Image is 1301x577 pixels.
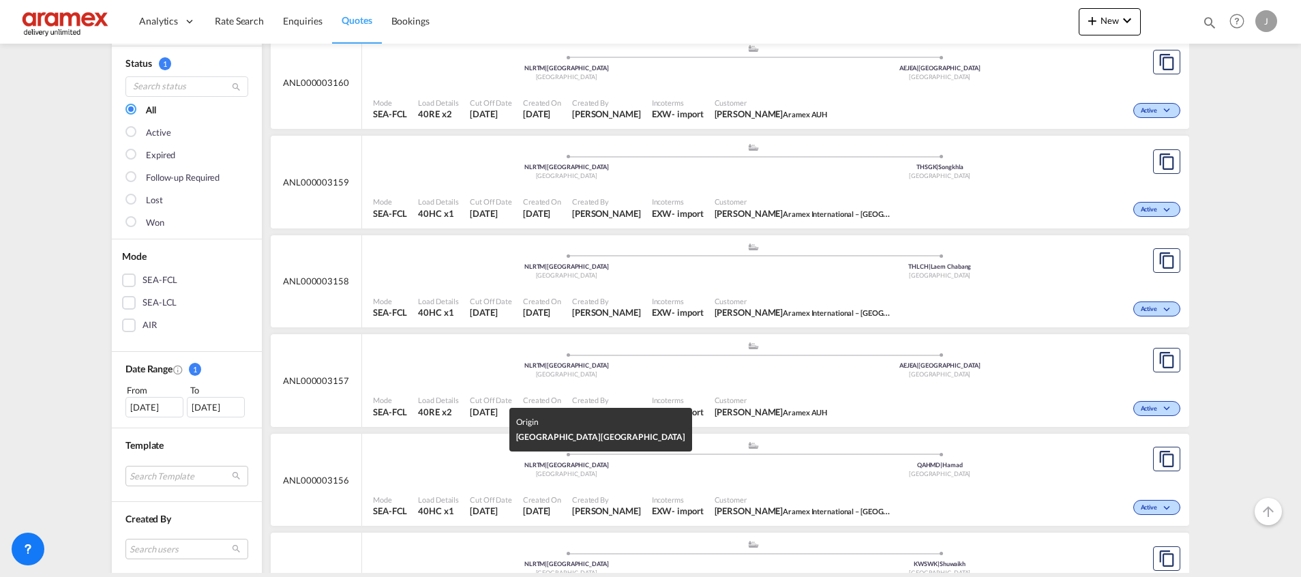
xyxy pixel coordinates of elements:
md-icon: icon-plus 400-fg [1084,12,1101,29]
button: icon-plus 400-fgNewicon-chevron-down [1079,8,1141,35]
div: - import [672,406,703,418]
md-icon: assets/icons/custom/copyQuote.svg [1158,352,1175,368]
span: | [545,163,547,171]
div: Help [1225,10,1255,34]
md-icon: icon-magnify [231,82,241,92]
span: [GEOGRAPHIC_DATA] [909,271,970,279]
div: - import [672,306,703,319]
div: ANL000003157 assets/icons/custom/ship-fill.svgassets/icons/custom/roll-o-plane.svgOriginRotterdam... [271,334,1189,427]
div: Follow-up Required [146,171,220,185]
span: Created By [125,513,171,524]
span: Incoterms [652,296,704,306]
span: | [936,163,938,171]
span: Active [1141,106,1161,116]
div: Active [146,126,170,140]
span: Created By [572,395,641,405]
span: ANL000003157 [283,374,349,387]
span: 18 Sep 2025 [523,406,561,418]
span: Created By [572,494,641,505]
div: Status 1 [125,57,248,70]
div: icon-magnify [1202,15,1217,35]
span: ANL000003158 [283,275,349,287]
div: EXW import [652,108,704,120]
span: Created By [572,296,641,306]
span: Status [125,57,151,69]
span: [GEOGRAPHIC_DATA] [536,470,597,477]
div: Lost [146,194,163,207]
md-icon: assets/icons/custom/ship-fill.svg [745,442,762,449]
div: To [189,383,249,397]
span: Suhail Muhammad Aramex AUH [715,108,828,120]
span: [GEOGRAPHIC_DATA] [536,370,597,378]
span: [GEOGRAPHIC_DATA] [536,172,597,179]
span: Aramex International – [GEOGRAPHIC_DATA], [GEOGRAPHIC_DATA] [783,208,1011,219]
span: 18 Sep 2025 [523,207,561,220]
span: Customer [715,395,828,405]
span: | [929,263,931,270]
div: Change Status Here [1133,500,1180,515]
span: Customer [715,494,892,505]
div: From [125,383,185,397]
span: SEA-FCL [373,505,407,517]
span: Incoterms [652,196,704,207]
span: [GEOGRAPHIC_DATA] [536,569,597,576]
span: Created By [572,196,641,207]
span: | [916,64,918,72]
md-icon: icon-chevron-down [1161,306,1177,314]
span: | [545,361,547,369]
span: 18 Sep 2025 [470,505,512,517]
span: Cut Off Date [470,494,512,505]
span: ANL000003156 [283,474,349,486]
div: EXW [652,108,672,120]
span: Mohamed Bazil Khan Aramex International – Dubai, UAE [715,207,892,220]
md-icon: assets/icons/custom/copyQuote.svg [1158,54,1175,70]
span: Mohamed Bazil Khan Aramex International – Dubai, UAE [715,505,892,517]
span: 18 Sep 2025 [523,505,561,517]
span: [GEOGRAPHIC_DATA] [536,271,597,279]
span: NLRTM [GEOGRAPHIC_DATA] [524,64,609,72]
button: Copy Quote [1153,149,1180,174]
md-checkbox: SEA-FCL [122,273,252,287]
span: New [1084,15,1135,26]
span: KWSWK Shuwaikh [914,560,966,567]
span: Mode [122,250,147,262]
span: Janice Camporaso [572,505,641,517]
span: SEA-FCL [373,406,407,418]
div: Origin [516,415,686,430]
span: | [545,560,547,567]
span: Created By [572,98,641,108]
span: Mode [373,196,407,207]
div: SEA-FCL [143,273,177,287]
span: Quotes [342,14,372,26]
span: Incoterms [652,395,704,405]
md-icon: assets/icons/custom/ship-fill.svg [745,541,762,548]
button: Copy Quote [1153,447,1180,471]
div: Change Status Here [1133,301,1180,316]
span: NLRTM [GEOGRAPHIC_DATA] [524,263,609,270]
span: | [940,461,942,469]
span: From To [DATE][DATE] [125,383,248,417]
span: Rate Search [215,15,264,27]
span: 1 [189,363,201,376]
div: EXW [652,505,672,517]
md-checkbox: AIR [122,319,252,332]
span: Janice Camporaso [572,406,641,418]
md-icon: icon-arrow-up [1260,503,1276,520]
md-icon: assets/icons/custom/ship-fill.svg [745,243,762,250]
md-icon: icon-chevron-down [1161,207,1177,214]
span: Cut Off Date [470,296,512,306]
button: Copy Quote [1153,546,1180,571]
div: J [1255,10,1277,32]
div: ANL000003156 assets/icons/custom/ship-fill.svgassets/icons/custom/roll-o-plane.svgOriginRotterdam... [271,434,1189,527]
span: [GEOGRAPHIC_DATA] [601,432,685,442]
span: Janice Camporaso [572,108,641,120]
span: Date Range [125,363,173,374]
div: EXW [652,306,672,319]
span: Aramex AUH [783,408,827,417]
span: Incoterms [652,494,704,505]
span: Created On [523,395,561,405]
span: QAHMD Hamad [917,461,963,469]
span: [GEOGRAPHIC_DATA] [909,370,970,378]
span: Created On [523,98,561,108]
div: EXW import [652,406,704,418]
